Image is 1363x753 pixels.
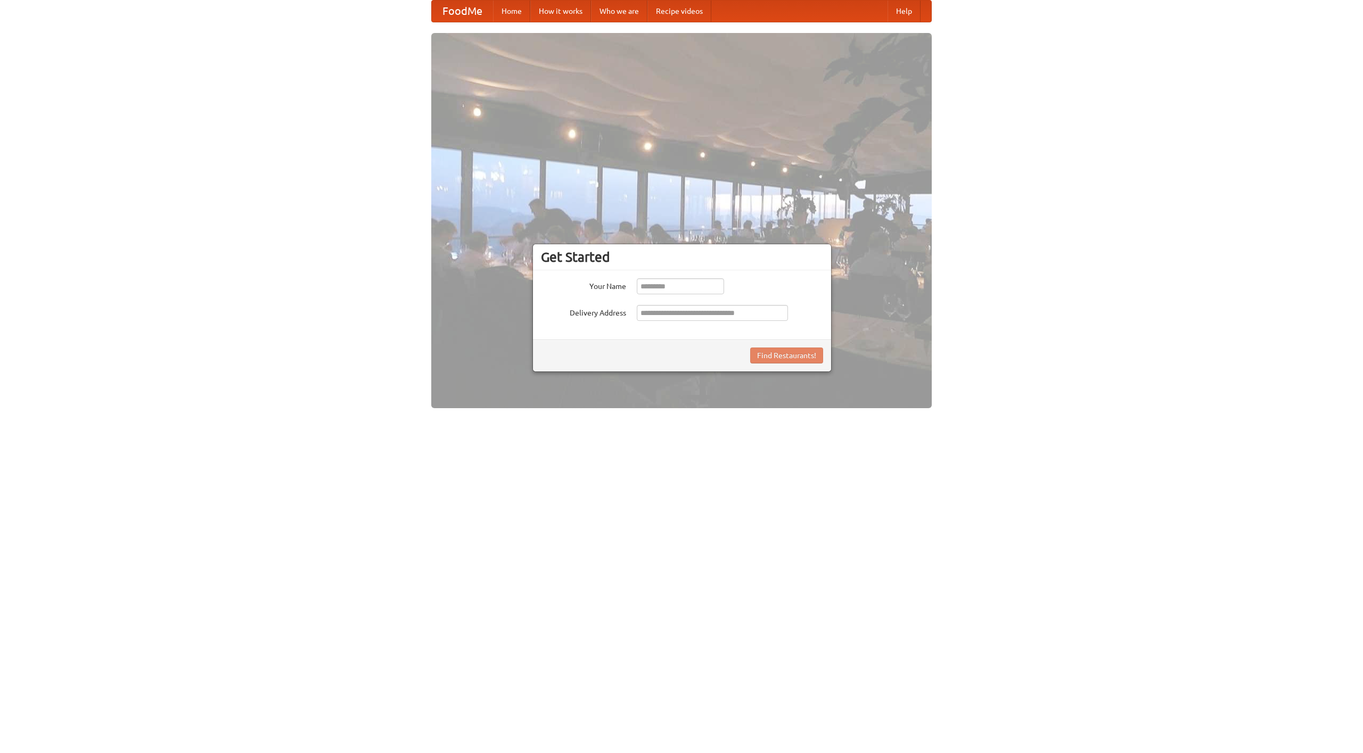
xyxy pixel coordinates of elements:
a: Home [493,1,530,22]
a: Recipe videos [647,1,711,22]
h3: Get Started [541,249,823,265]
a: Who we are [591,1,647,22]
a: How it works [530,1,591,22]
button: Find Restaurants! [750,347,823,363]
label: Delivery Address [541,305,626,318]
label: Your Name [541,278,626,292]
a: FoodMe [432,1,493,22]
a: Help [888,1,921,22]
